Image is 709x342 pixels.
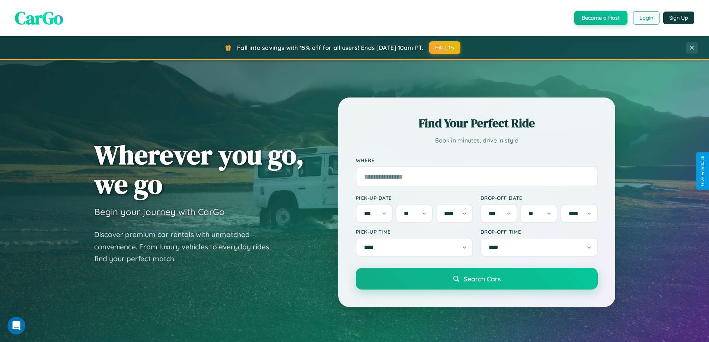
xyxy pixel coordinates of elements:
button: Search Cars [356,268,598,290]
p: Book in minutes, drive in style [356,135,598,146]
button: Sign Up [663,12,694,24]
span: Search Cars [464,275,501,283]
iframe: Intercom live chat [7,317,25,335]
button: Login [633,11,660,25]
h1: Wherever you go, we go [94,140,304,199]
span: Fall into savings with 15% off for all users! Ends [DATE] 10am PT. [237,44,424,51]
button: Become a Host [574,11,627,25]
span: CarGo [15,6,63,30]
button: FALL15 [429,41,460,54]
label: Where [356,157,598,163]
label: Pick-up Date [356,195,473,201]
p: Discover premium car rentals with unmatched convenience. From luxury vehicles to everyday rides, ... [94,228,280,265]
h2: Find Your Perfect Ride [356,115,598,131]
h3: Begin your journey with CarGo [94,206,225,217]
div: Give Feedback [700,156,705,186]
label: Drop-off Date [480,195,598,201]
label: Drop-off Time [480,228,598,235]
label: Pick-up Time [356,228,473,235]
